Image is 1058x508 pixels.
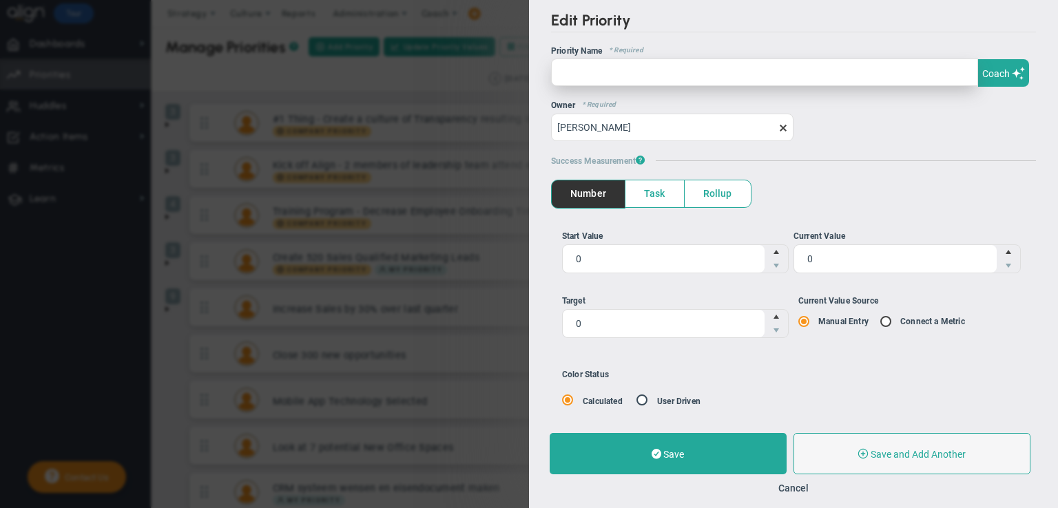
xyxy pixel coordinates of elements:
[685,180,751,207] span: Rollup
[778,483,809,494] button: Cancel
[551,155,645,166] span: Success Measurement
[900,317,965,326] label: Connect a Metric
[765,310,788,324] span: Increase value
[563,310,765,337] input: Target
[657,396,701,406] label: User Driven
[997,245,1020,259] span: Increase value
[997,259,1020,273] span: Decrease value
[625,180,684,207] span: Task
[552,180,625,207] span: Number
[871,449,966,460] span: Save and Add Another
[793,230,1021,243] div: Current Value
[793,433,1030,474] button: Save and Add Another
[551,46,1036,56] div: Priority Name
[818,317,869,326] label: Manual Entry
[551,11,1036,32] h2: Edit Priority
[550,433,787,474] button: Save
[562,230,789,243] div: Start Value
[793,120,805,134] span: clear
[798,295,1026,308] div: Current Value Source
[583,396,623,406] label: Calculated
[765,259,788,273] span: Decrease value
[575,100,616,110] span: * Required
[765,324,788,337] span: Decrease value
[562,370,847,379] div: Color Status
[978,59,1029,87] button: Coach
[602,46,643,56] span: * Required
[794,245,997,273] input: Current Value
[563,245,765,273] input: Start Value
[765,245,788,259] span: Increase value
[982,68,1010,79] span: Coach
[562,295,789,308] div: Target
[551,114,793,141] input: Search or Invite Team Members
[551,100,1036,110] div: Owner
[663,449,684,460] span: Save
